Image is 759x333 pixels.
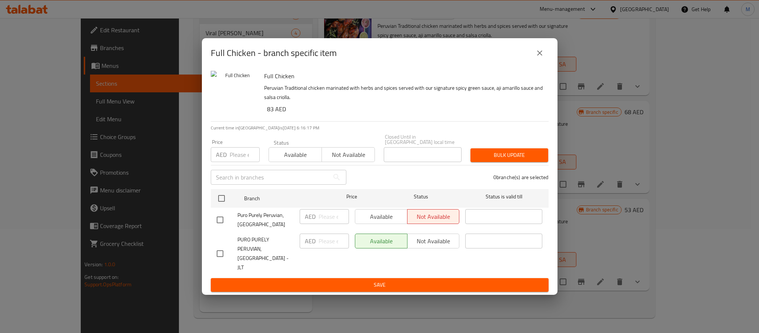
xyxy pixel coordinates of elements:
[319,209,349,224] input: Please enter price
[476,151,542,160] span: Bulk update
[325,149,372,160] span: Not available
[382,192,459,201] span: Status
[264,71,543,81] h6: Full Chicken
[211,71,258,118] img: Full Chicken
[465,192,542,201] span: Status is valid till
[319,234,349,248] input: Please enter price
[216,150,227,159] p: AED
[237,235,294,272] span: PURO PURELY PERUVIAN, [GEOGRAPHIC_DATA] - JLT
[244,194,321,203] span: Branch
[211,278,549,292] button: Save
[493,174,549,181] p: 0 branche(s) are selected
[327,192,376,201] span: Price
[230,147,260,162] input: Please enter price
[237,211,294,229] span: Puro Purely Peruvian, [GEOGRAPHIC_DATA]
[305,237,316,245] p: AED
[211,47,337,59] h2: Full Chicken - branch specific item
[272,149,319,160] span: Available
[470,148,548,162] button: Bulk update
[269,147,322,162] button: Available
[264,83,543,102] p: Peruvian Traditional chicken marinated with herbs and spices served with our signature spicy gree...
[531,44,549,62] button: close
[267,104,543,114] h6: 83 AED
[217,280,543,290] span: Save
[305,212,316,221] p: AED
[211,170,329,185] input: Search in branches
[211,125,549,131] p: Current time in [GEOGRAPHIC_DATA] is [DATE] 6:16:17 PM
[322,147,375,162] button: Not available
